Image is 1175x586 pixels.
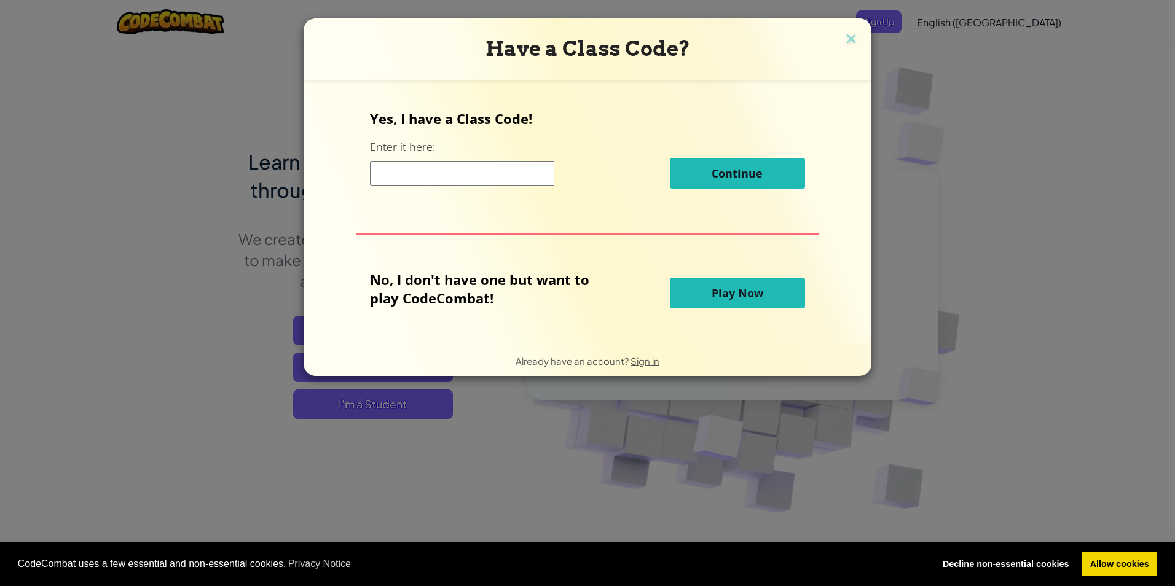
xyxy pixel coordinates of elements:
p: No, I don't have one but want to play CodeCombat! [370,270,608,307]
span: Already have an account? [516,355,631,367]
span: Have a Class Code? [485,36,690,61]
span: Continue [712,166,763,181]
a: allow cookies [1082,552,1157,577]
p: Yes, I have a Class Code! [370,109,804,128]
span: Play Now [712,286,763,300]
a: deny cookies [934,552,1077,577]
a: learn more about cookies [286,555,353,573]
span: CodeCombat uses a few essential and non-essential cookies. [18,555,925,573]
button: Play Now [670,278,805,308]
img: close icon [843,31,859,49]
label: Enter it here: [370,139,435,155]
button: Continue [670,158,805,189]
a: Sign in [631,355,659,367]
